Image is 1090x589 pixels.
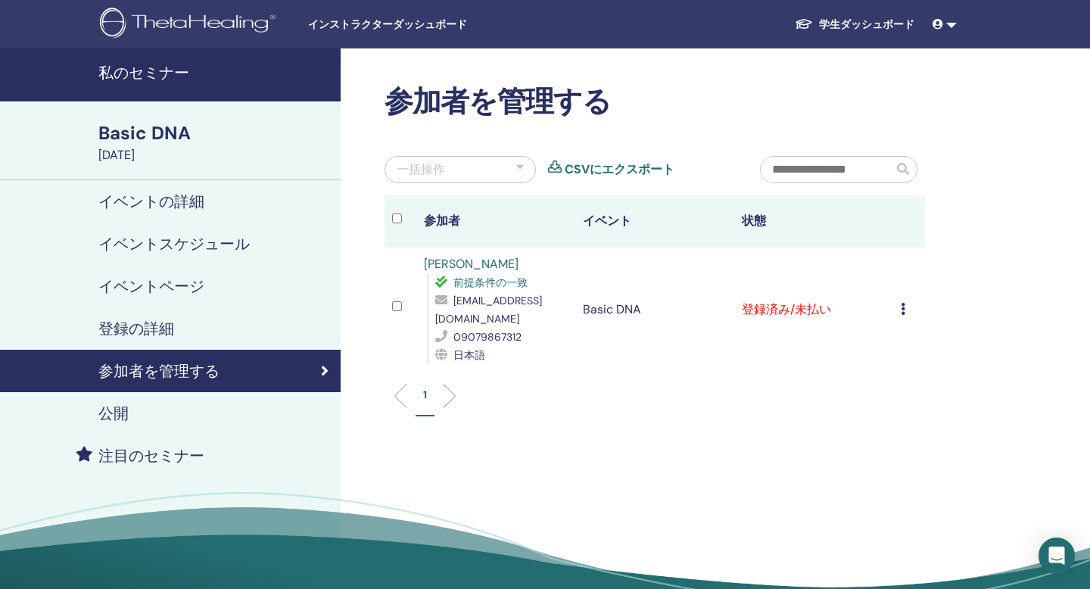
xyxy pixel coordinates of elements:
[98,146,332,164] div: [DATE]
[385,85,925,120] h2: 参加者を管理する
[734,195,893,248] th: 状態
[98,192,204,210] h4: イベントの詳細
[416,195,575,248] th: 参加者
[98,235,250,253] h4: イベントスケジュール
[98,404,129,422] h4: 公開
[98,120,332,146] div: Basic DNA
[575,248,734,372] td: Basic DNA
[453,348,485,362] span: 日本語
[98,362,220,380] h4: 参加者を管理する
[565,160,674,179] a: CSVにエクスポート
[100,8,281,42] img: logo.png
[453,330,522,344] span: 09079867312
[98,319,174,338] h4: 登録の詳細
[424,256,519,272] a: [PERSON_NAME]
[98,277,204,295] h4: イベントページ
[98,64,332,82] h4: 私のセミナー
[89,120,341,164] a: Basic DNA[DATE]
[435,294,542,326] span: [EMAIL_ADDRESS][DOMAIN_NAME]
[795,17,813,30] img: graduation-cap-white.svg
[783,11,926,39] a: 学生ダッシュボード
[397,160,445,179] div: 一括操作
[423,387,427,403] p: 1
[575,195,734,248] th: イベント
[1039,538,1075,574] div: Open Intercom Messenger
[308,17,535,33] span: インストラクターダッシュボード
[98,447,204,465] h4: 注目のセミナー
[453,276,528,289] span: 前提条件の一致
